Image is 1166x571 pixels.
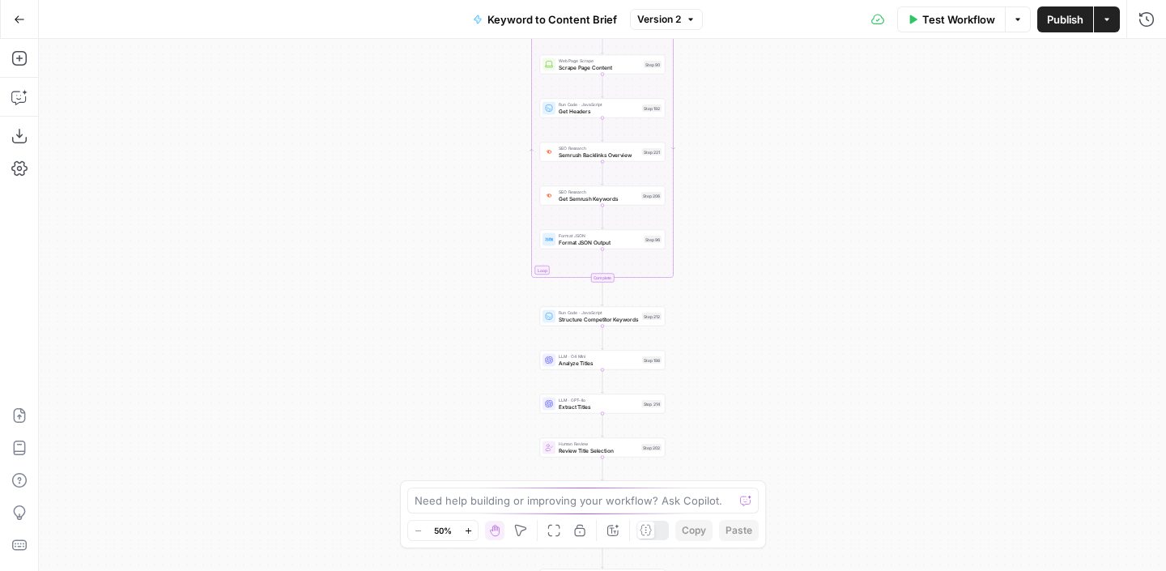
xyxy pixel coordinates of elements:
g: Edge from step_202 to step_218 [602,458,604,481]
span: Test Workflow [922,11,995,28]
span: Semrush Backlinks Overview [559,151,639,159]
button: Keyword to Content Brief [463,6,627,32]
span: Copy [682,523,706,538]
span: LLM · GPT-4o [559,397,639,403]
button: Test Workflow [897,6,1005,32]
span: Format JSON [559,232,640,239]
img: ey5lt04xp3nqzrimtu8q5fsyor3u [545,192,553,199]
g: Edge from step_90 to step_192 [602,75,604,98]
g: Edge from step_221 to step_206 [602,162,604,185]
div: Step 198 [642,356,662,364]
g: Edge from step_192 to step_221 [602,118,604,142]
span: Version 2 [637,12,681,27]
span: LLM · O4 Mini [559,353,639,360]
span: SEO Research [559,189,638,195]
g: Edge from step_222 to step_197 [602,545,604,569]
span: 50% [434,524,452,537]
g: Edge from step_206 to step_96 [602,206,604,229]
div: SEO ResearchGet Semrush KeywordsStep 206 [540,186,666,206]
div: Complete [540,274,666,283]
div: Web Page ScrapeScrape Page ContentStep 90 [540,55,666,75]
div: SEO ResearchSemrush Backlinks OverviewStep 221 [540,143,666,162]
span: Run Code · JavaScript [559,309,639,316]
div: Step 192 [642,104,662,112]
span: Structure Competitor Keywords [559,315,639,323]
span: Run Code · JavaScript [559,101,639,108]
div: Run Code · JavaScriptGet HeadersStep 192 [540,99,666,118]
div: Step 90 [644,61,662,68]
span: Analyze Titles [559,359,639,367]
g: Edge from step_214 to step_202 [602,414,604,437]
span: Get Semrush Keywords [559,194,638,202]
button: Publish [1037,6,1093,32]
div: LLM · GPT-4oExtract TitlesStep 214 [540,394,666,414]
span: Review Title Selection [559,446,638,454]
div: LLM · O4 MiniAnalyze TitlesStep 198 [540,351,666,370]
g: Edge from step_89 to step_90 [602,31,604,54]
button: Copy [675,520,713,541]
div: Step 212 [642,313,662,320]
button: Version 2 [630,9,703,30]
div: Complete [591,274,615,283]
img: 3lyvnidk9veb5oecvmize2kaffdg [545,148,553,156]
span: SEO Research [559,145,639,151]
span: Scrape Page Content [559,63,640,71]
span: Publish [1047,11,1083,28]
span: Keyword to Content Brief [487,11,617,28]
div: Format JSONFormat JSON OutputStep 96 [540,230,666,249]
div: Step 206 [641,192,662,199]
div: Step 96 [644,236,662,243]
div: Step 221 [642,148,662,156]
span: Paste [726,523,752,538]
button: Paste [719,520,759,541]
g: Edge from step_212 to step_198 [602,326,604,350]
div: Human ReviewReview Title SelectionStep 202 [540,438,666,458]
span: Human Review [559,441,638,447]
span: Format JSON Output [559,238,640,246]
span: Extract Titles [559,403,639,411]
g: Edge from step_89-iteration-end to step_212 [602,283,604,306]
div: Step 202 [641,444,662,451]
div: Run Code · JavaScriptStructure Competitor KeywordsStep 212 [540,307,666,326]
span: Web Page Scrape [559,58,640,64]
div: Step 214 [642,400,662,407]
g: Edge from step_198 to step_214 [602,370,604,394]
span: Get Headers [559,107,639,115]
